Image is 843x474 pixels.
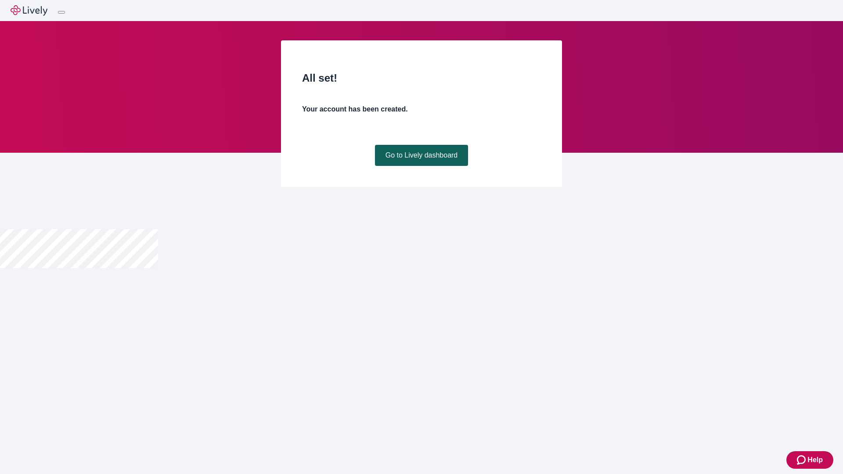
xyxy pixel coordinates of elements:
span: Help [807,455,823,465]
img: Lively [11,5,47,16]
button: Zendesk support iconHelp [786,451,833,469]
button: Log out [58,11,65,14]
h2: All set! [302,70,541,86]
svg: Zendesk support icon [797,455,807,465]
a: Go to Lively dashboard [375,145,468,166]
h4: Your account has been created. [302,104,541,115]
